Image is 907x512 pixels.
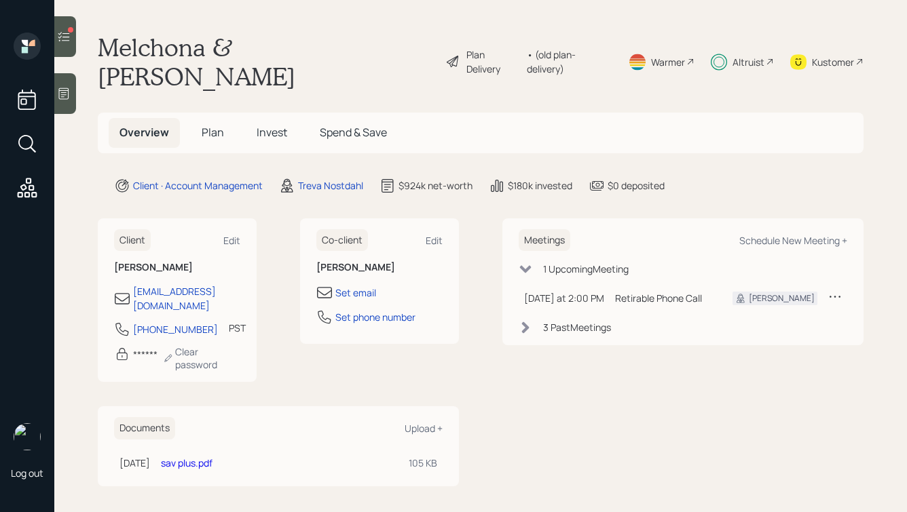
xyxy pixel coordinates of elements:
div: 1 Upcoming Meeting [543,262,629,276]
div: Set phone number [335,310,415,324]
div: $0 deposited [608,178,665,193]
div: [PERSON_NAME] [749,292,815,304]
div: Plan Delivery [466,47,520,76]
div: $180k invested [508,178,572,193]
span: Spend & Save [320,125,387,140]
img: hunter_neumayer.jpg [14,423,41,450]
h6: [PERSON_NAME] [316,262,443,273]
div: [DATE] [119,456,150,470]
a: sav plus.pdf [161,456,212,469]
div: 3 Past Meeting s [543,320,611,334]
span: Invest [257,125,287,140]
div: PST [229,321,246,335]
div: 105 KB [409,456,437,470]
div: Retirable Phone Call [615,291,711,305]
h1: Melchona & [PERSON_NAME] [98,33,434,91]
span: Plan [202,125,224,140]
div: Set email [335,285,376,300]
div: Edit [426,234,443,247]
div: $924k net-worth [399,178,473,193]
div: Schedule New Meeting + [739,234,847,247]
div: Edit [223,234,240,247]
div: [DATE] at 2:00 PM [524,291,604,305]
div: Clear password [163,345,240,371]
div: Client · Account Management [133,178,263,193]
h6: [PERSON_NAME] [114,262,240,273]
h6: Meetings [519,229,570,252]
div: Log out [11,467,43,479]
div: [PHONE_NUMBER] [133,322,218,336]
div: Treva Nostdahl [298,178,363,193]
div: Warmer [651,55,685,69]
h6: Documents [114,417,175,439]
div: • (old plan-delivery) [527,47,612,76]
h6: Client [114,229,151,252]
div: Upload + [405,422,443,435]
div: Kustomer [812,55,854,69]
span: Overview [119,125,169,140]
h6: Co-client [316,229,368,252]
div: [EMAIL_ADDRESS][DOMAIN_NAME] [133,284,240,313]
div: Altruist [733,55,764,69]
